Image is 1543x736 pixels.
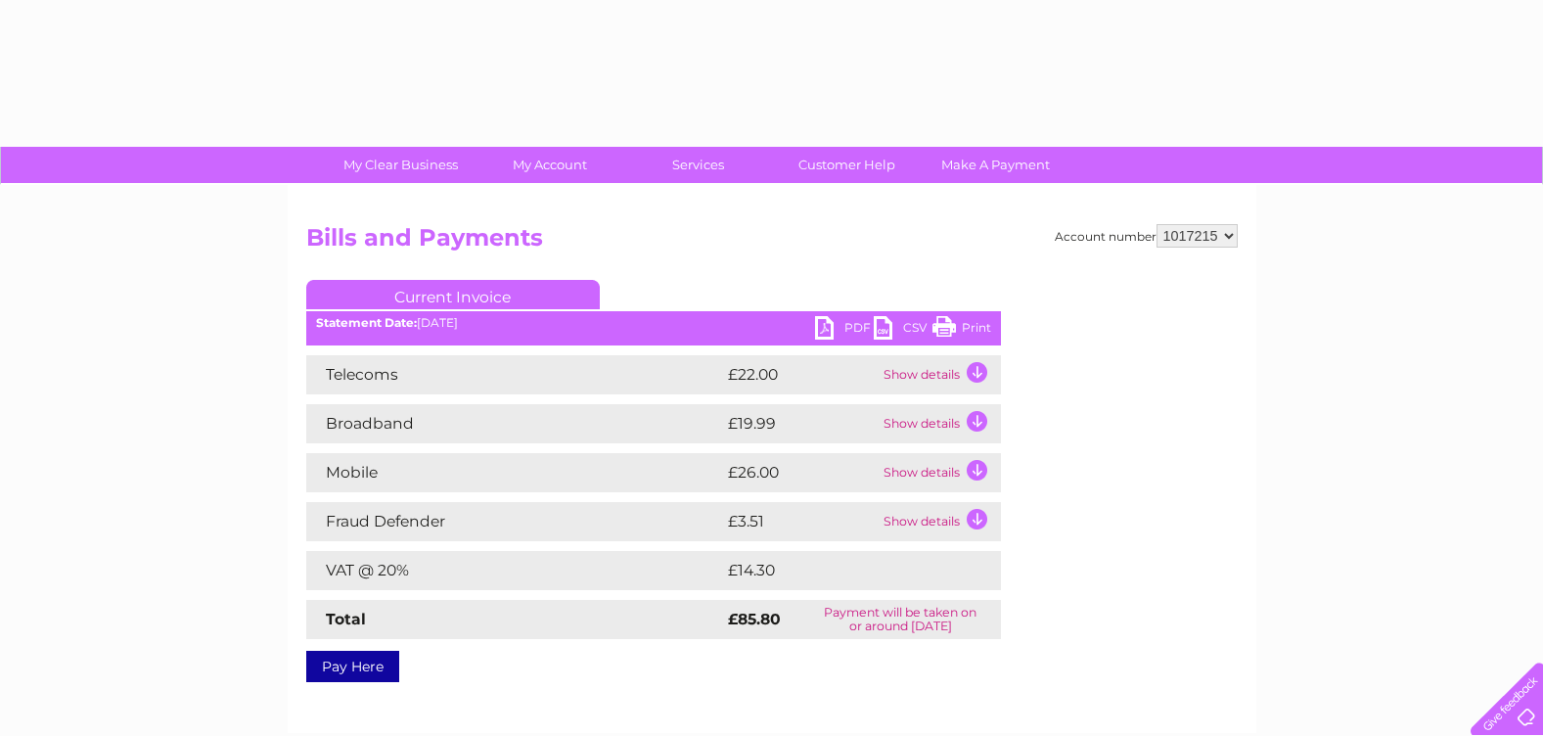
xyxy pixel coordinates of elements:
td: £19.99 [723,404,879,443]
a: CSV [874,316,932,345]
a: Print [932,316,991,345]
td: Broadband [306,404,723,443]
div: [DATE] [306,316,1001,330]
strong: Total [326,610,366,628]
td: £26.00 [723,453,879,492]
td: VAT @ 20% [306,551,723,590]
td: Show details [879,502,1001,541]
td: £3.51 [723,502,879,541]
td: Payment will be taken on or around [DATE] [800,600,1001,639]
a: My Account [469,147,630,183]
a: My Clear Business [320,147,481,183]
td: £14.30 [723,551,960,590]
td: Show details [879,355,1001,394]
strong: £85.80 [728,610,781,628]
a: Pay Here [306,651,399,682]
div: Account number [1055,224,1238,248]
a: PDF [815,316,874,345]
td: Fraud Defender [306,502,723,541]
a: Services [617,147,779,183]
td: £22.00 [723,355,879,394]
a: Current Invoice [306,280,600,309]
a: Customer Help [766,147,928,183]
td: Mobile [306,453,723,492]
a: Make A Payment [915,147,1076,183]
td: Show details [879,404,1001,443]
td: Telecoms [306,355,723,394]
b: Statement Date: [316,315,417,330]
td: Show details [879,453,1001,492]
h2: Bills and Payments [306,224,1238,261]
